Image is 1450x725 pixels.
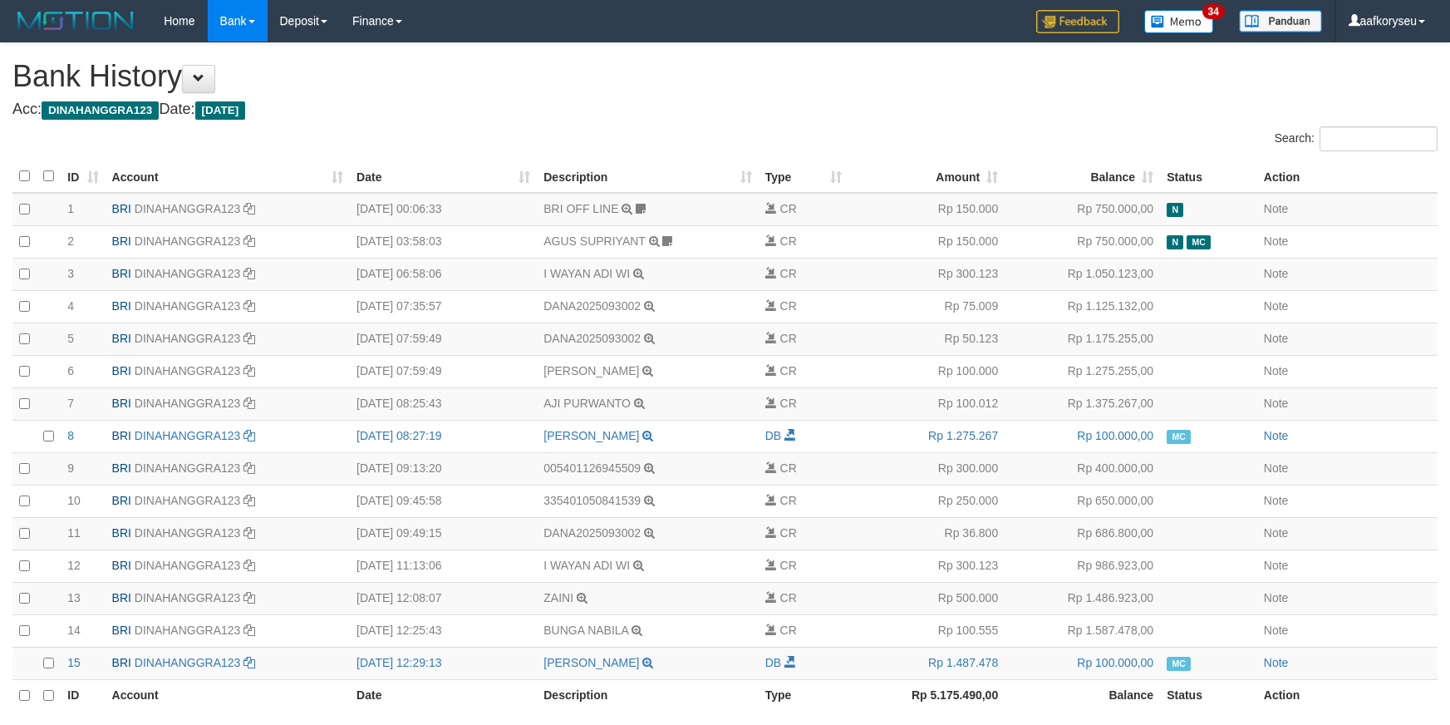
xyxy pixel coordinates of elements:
td: [DATE] 03:58:03 [350,225,537,258]
th: Balance: activate to sort column ascending [1005,160,1160,193]
a: Copy DINAHANGGRA123 to clipboard [243,234,255,248]
td: Rp 100.000 [848,355,1005,387]
span: BRI [112,559,131,572]
a: Note [1264,624,1289,637]
th: Action [1257,160,1438,193]
td: Rp 150.000 [848,193,1005,226]
a: ZAINI [543,591,573,604]
td: [DATE] 07:59:49 [350,355,537,387]
a: Note [1264,234,1289,248]
span: CR [780,299,797,313]
td: Rp 500.000 [848,582,1005,614]
span: BRI [112,429,131,442]
td: [DATE] 09:49:15 [350,517,537,550]
a: Copy DINAHANGGRA123 to clipboard [243,461,255,475]
img: Button%20Memo.svg [1144,10,1214,33]
span: CR [780,267,797,280]
a: DINAHANGGRA123 [135,299,241,313]
a: DINAHANGGRA123 [135,494,241,507]
a: Note [1264,526,1289,540]
span: 13 [67,591,81,604]
td: Rp 1.587.478,00 [1005,614,1160,647]
a: Copy DINAHANGGRA123 to clipboard [243,656,255,669]
td: Rp 100.000,00 [1005,420,1160,452]
th: Status [1160,679,1257,712]
a: DINAHANGGRA123 [135,461,241,475]
td: Rp 750.000,00 [1005,225,1160,258]
th: Date: activate to sort column ascending [350,160,537,193]
span: CR [780,234,797,248]
span: 34 [1202,4,1225,19]
td: [DATE] 00:06:33 [350,193,537,226]
span: [DATE] [195,101,246,120]
span: CR [780,591,797,604]
span: CR [780,559,797,572]
td: Rp 50.123 [848,323,1005,355]
span: BRI [112,494,131,507]
h4: Acc: Date: [12,101,1438,118]
a: DANA2025093002 [543,332,641,345]
a: Copy DINAHANGGRA123 to clipboard [243,202,255,215]
input: Search: [1320,126,1438,151]
span: BRI [112,332,131,345]
h1: Bank History [12,60,1438,93]
a: Note [1264,332,1289,345]
td: Rp 1.487.478 [848,647,1005,679]
span: CR [780,397,797,410]
span: BRI [112,656,131,669]
a: DINAHANGGRA123 [135,202,241,215]
span: 7 [67,397,74,410]
a: DINAHANGGRA123 [135,234,241,248]
img: Feedback.jpg [1036,10,1119,33]
span: BRI [112,461,131,475]
span: BRI [112,202,131,215]
span: BRI [112,591,131,604]
td: Rp 686.800,00 [1005,517,1160,550]
span: 2 [67,234,74,248]
th: Action [1257,679,1438,712]
span: Has Note [1167,235,1183,249]
span: Manually Checked by: aafzefaya [1187,235,1211,249]
td: Rp 250.000 [848,485,1005,517]
a: Copy DINAHANGGRA123 to clipboard [243,332,255,345]
th: Description: activate to sort column ascending [537,160,758,193]
span: 9 [67,461,74,475]
span: 5 [67,332,74,345]
span: 10 [67,494,81,507]
th: ID [61,679,105,712]
th: Account [106,679,351,712]
span: Manually Checked by: aafGavi [1167,657,1191,671]
span: 15 [67,656,81,669]
th: Account: activate to sort column ascending [106,160,351,193]
a: Note [1264,364,1289,377]
span: 14 [67,624,81,637]
td: [DATE] 09:45:58 [350,485,537,517]
th: Balance [1005,679,1160,712]
span: DB [765,656,781,669]
td: [DATE] 08:25:43 [350,387,537,420]
a: Note [1264,299,1289,313]
a: DINAHANGGRA123 [135,624,241,637]
td: [DATE] 12:08:07 [350,582,537,614]
td: Rp 150.000 [848,225,1005,258]
a: Copy DINAHANGGRA123 to clipboard [243,364,255,377]
img: MOTION_logo.png [12,8,139,33]
td: [DATE] 12:29:13 [350,647,537,679]
th: Type [759,679,849,712]
td: [DATE] 07:59:49 [350,323,537,355]
a: Note [1264,202,1289,215]
span: CR [780,624,797,637]
td: Rp 1.125.132,00 [1005,290,1160,323]
span: BRI [112,526,131,540]
span: CR [780,461,797,475]
td: Rp 1.275.255,00 [1005,355,1160,387]
a: Copy DINAHANGGRA123 to clipboard [243,494,255,507]
a: DANA2025093002 [543,526,641,540]
a: [PERSON_NAME] [543,656,639,669]
span: 6 [67,364,74,377]
td: Rp 986.923,00 [1005,550,1160,582]
a: Copy DINAHANGGRA123 to clipboard [243,397,255,410]
td: [DATE] 06:58:06 [350,258,537,290]
td: Rp 400.000,00 [1005,452,1160,485]
a: DINAHANGGRA123 [135,364,241,377]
